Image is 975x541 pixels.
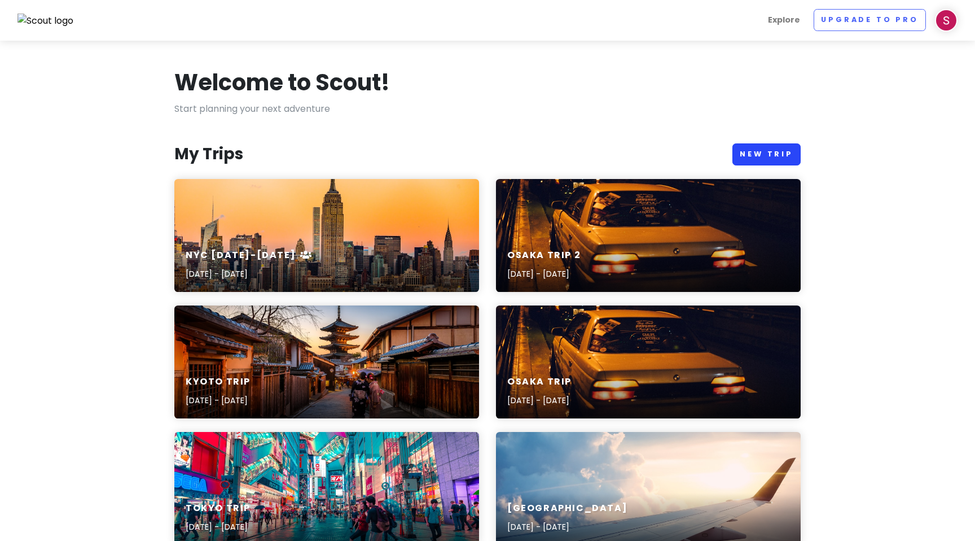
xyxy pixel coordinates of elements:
h6: Osaka Trip 2 [507,250,581,261]
p: [DATE] - [DATE] [507,521,627,533]
img: User profile [935,9,958,32]
a: New Trip [732,143,801,165]
h3: My Trips [174,144,243,164]
a: Upgrade to Pro [814,9,926,31]
h6: Osaka Trip [507,376,572,388]
h6: Kyoto Trip [186,376,251,388]
h6: Tokyo Trip [186,503,251,514]
p: Start planning your next adventure [174,102,801,116]
a: two women in purple and pink kimono standing on streetKyoto Trip[DATE] - [DATE] [174,306,479,418]
h6: [GEOGRAPHIC_DATA] [507,503,627,514]
h6: NYC [DATE]-[DATE] [186,250,313,261]
a: white sedanOsaka Trip[DATE] - [DATE] [496,306,801,418]
p: [DATE] - [DATE] [186,521,251,533]
a: landscape photo of New York Empire State BuildingNYC [DATE]-[DATE][DATE] - [DATE] [174,179,479,292]
p: [DATE] - [DATE] [186,394,251,407]
p: [DATE] - [DATE] [507,268,581,280]
p: [DATE] - [DATE] [507,394,572,407]
a: white sedanOsaka Trip 2[DATE] - [DATE] [496,179,801,292]
a: Explore [763,9,805,31]
p: [DATE] - [DATE] [186,268,313,280]
h1: Welcome to Scout! [174,68,390,97]
img: Scout logo [17,14,74,28]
